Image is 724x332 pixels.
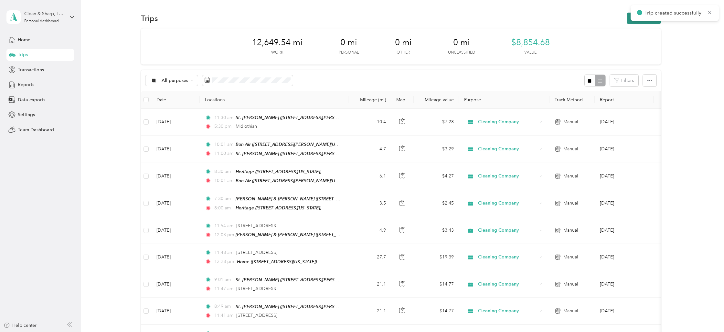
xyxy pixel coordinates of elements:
[141,15,158,22] h1: Trips
[18,96,45,103] span: Data exports
[18,81,34,88] span: Reports
[214,141,233,148] span: 10:01 am
[151,190,200,217] td: [DATE]
[459,91,549,109] th: Purpose
[414,271,459,298] td: $14.77
[595,109,654,136] td: Sep 2025
[18,126,54,133] span: Team Dashboard
[348,109,391,136] td: 10.4
[214,168,233,175] span: 8:30 am
[511,37,550,48] span: $8,854.68
[236,169,321,174] span: Heritage ([STREET_ADDRESS][US_STATE])
[453,37,470,48] span: 0 mi
[688,296,724,332] iframe: Everlance-gr Chat Button Frame
[448,50,475,55] p: Unclassified
[595,190,654,217] td: Sep 2025
[414,244,459,271] td: $19.39
[414,190,459,217] td: $2.45
[610,75,638,86] button: Filters
[24,10,65,17] div: Clean & Sharp, LLC [PERSON_NAME]
[563,254,578,261] span: Manual
[391,91,414,109] th: Map
[414,109,459,136] td: $7.28
[478,227,537,234] span: Cleaning Company
[414,217,459,244] td: $3.43
[478,173,537,180] span: Cleaning Company
[348,91,391,109] th: Mileage (mi)
[595,298,654,325] td: Aug 2025
[478,281,537,288] span: Cleaning Company
[151,163,200,190] td: [DATE]
[236,304,383,309] span: St. [PERSON_NAME] ([STREET_ADDRESS][PERSON_NAME][US_STATE])
[595,91,654,109] th: Report
[214,258,234,265] span: 12:28 pm
[214,276,233,283] span: 9:01 am
[478,118,537,126] span: Cleaning Company
[214,312,233,319] span: 11:41 am
[151,271,200,298] td: [DATE]
[348,244,391,271] td: 27.7
[563,200,578,207] span: Manual
[414,136,459,163] td: $3.29
[162,78,188,83] span: All purposes
[414,91,459,109] th: Mileage value
[214,231,233,238] span: 12:03 pm
[236,205,321,210] span: Heritage ([STREET_ADDRESS][US_STATE])
[214,249,233,256] span: 11:48 am
[563,173,578,180] span: Manual
[271,50,283,55] p: Work
[340,37,357,48] span: 0 mi
[627,13,661,24] button: New trip
[595,217,654,244] td: Aug 2025
[214,195,233,202] span: 7:30 am
[18,111,35,118] span: Settings
[214,222,233,229] span: 11:54 am
[563,118,578,126] span: Manual
[18,51,28,58] span: Trips
[151,136,200,163] td: [DATE]
[237,259,317,264] span: Home ([STREET_ADDRESS][US_STATE])
[595,271,654,298] td: Aug 2025
[214,114,233,121] span: 11:30 am
[236,142,355,147] span: Bon Air ([STREET_ADDRESS][PERSON_NAME][US_STATE])
[549,91,595,109] th: Track Method
[24,19,59,23] div: Personal dashboard
[151,91,200,109] th: Date
[348,190,391,217] td: 3.5
[151,244,200,271] td: [DATE]
[236,277,383,283] span: St. [PERSON_NAME] ([STREET_ADDRESS][PERSON_NAME][US_STATE])
[397,50,410,55] p: Other
[563,227,578,234] span: Manual
[214,123,233,130] span: 5:30 pm
[151,298,200,325] td: [DATE]
[595,244,654,271] td: Aug 2025
[4,322,37,329] button: Help center
[414,298,459,325] td: $14.77
[252,37,303,48] span: 12,649.54 mi
[563,307,578,315] span: Manual
[236,223,277,228] span: [STREET_ADDRESS]
[644,9,703,17] p: Trip created successfully
[18,36,30,43] span: Home
[214,205,233,212] span: 8:00 am
[18,66,44,73] span: Transactions
[348,163,391,190] td: 6.1
[478,307,537,315] span: Cleaning Company
[151,217,200,244] td: [DATE]
[348,217,391,244] td: 4.9
[236,196,382,202] span: [PERSON_NAME] & [PERSON_NAME] ([STREET_ADDRESS][US_STATE])
[478,254,537,261] span: Cleaning Company
[348,298,391,325] td: 21.1
[524,50,537,55] p: Value
[214,303,233,310] span: 8:49 am
[414,163,459,190] td: $4.27
[563,281,578,288] span: Manual
[478,146,537,153] span: Cleaning Company
[395,37,412,48] span: 0 mi
[214,150,233,157] span: 11:00 am
[151,109,200,136] td: [DATE]
[236,250,277,255] span: [STREET_ADDRESS]
[236,286,277,291] span: [STREET_ADDRESS]
[563,146,578,153] span: Manual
